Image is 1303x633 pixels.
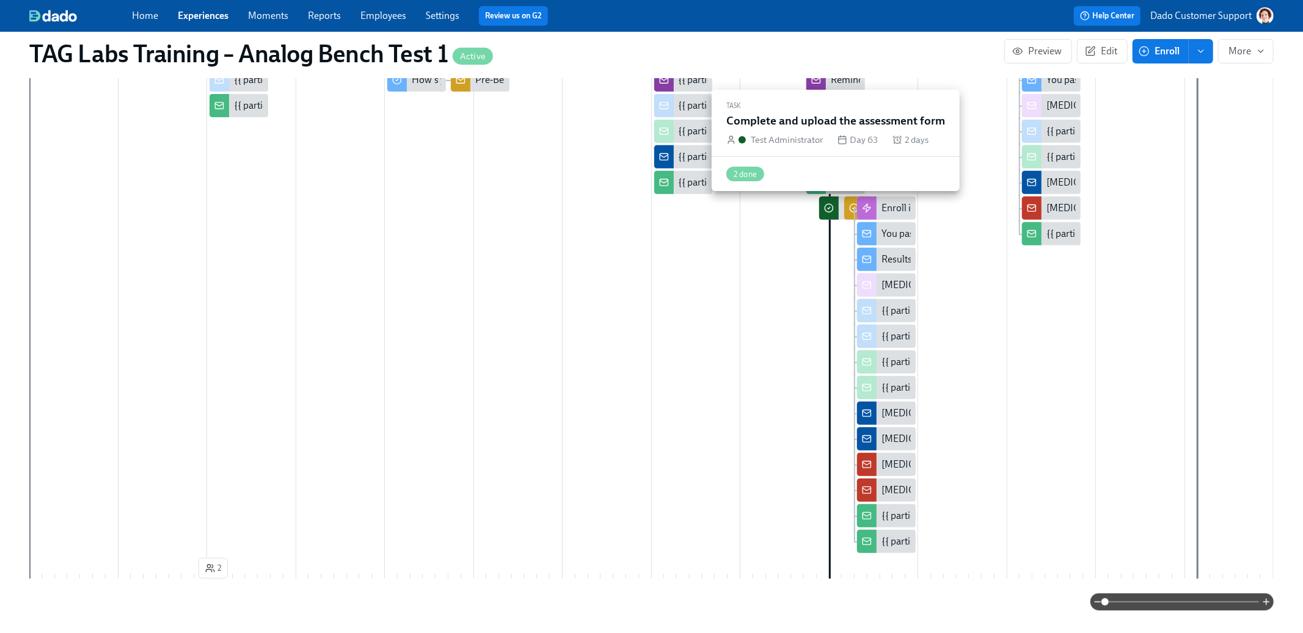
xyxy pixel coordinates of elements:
div: {{ participant.fullName }}'s Bench Test is [DATE] [679,99,877,112]
span: Preview [1015,45,1062,57]
a: Review us on G2 [485,10,542,22]
div: {{ participant.fullName }} passed Bench Test 1 [857,530,916,553]
div: [MEDICAL_DATA] trainee {{ participant.fullName }} passed Bench Test 1 [857,427,916,450]
div: Day 63 [838,133,878,146]
div: {{ participant.fullName }} will be doing a Bench Test in your office [DATE] [654,68,713,92]
span: More [1228,45,1263,57]
div: {{ participant.fullName }} hasn't confirmed they've registered for the virtual trainings for Benc... [210,68,268,92]
h1: TAG Labs Training – Analog Bench Test 1 [29,39,493,68]
a: Home [132,10,158,21]
div: {{ participant.fullName }} failed their first attempt at the 1st Bench Test [857,350,916,374]
div: [MEDICAL_DATA] trainee {{ participant.fullName }} failed their first attempt at Bench Test 1 [881,407,1258,420]
a: Reports [308,10,341,21]
div: You passed Bench Test 1! [1022,68,1081,92]
div: [MEDICAL_DATA] trainee {{ participant.fullName }} failed their first attempt at Bench Test 1 [881,458,1258,471]
div: Enroll in Bench Test 2 [857,197,916,220]
div: {{ participant.fullName }} hasn't confirmed they've registered for the virtual trainings for Benc... [234,73,651,87]
div: {{ participant.fullName }} failed their first attempt at the 1st Bench Test [881,355,1172,369]
div: Enroll in Bench Test 2 [881,201,970,215]
div: {{ participant.fullName }} passed Bench Test 1 [857,325,916,348]
span: 2 done [726,170,764,179]
div: {{ participant.fullName }} passed Bench Test 1 [881,535,1071,548]
div: {{ participant.fullName }}'s Bench Test is [DATE] [679,176,877,189]
div: [MEDICAL_DATA] trainee {{ participant.fullName }} failed their first attempt at Bench Test 1 [857,273,916,297]
button: Help Center [1074,6,1141,26]
div: {{ participant.fullName }}'s Bench Test is [DATE] [679,150,877,164]
div: Pre-Bench Test 1 training feedback from {{ participant.fullName }} [451,68,509,92]
div: {{ participant.fullName }} passed Bench Test 1 [857,376,916,399]
div: {{ participant.fullName }}'s Bench Test is [DATE] [654,171,713,194]
div: Test Administrator [751,133,823,146]
div: Results of Bench Test 1 & your second attempt [881,253,1072,266]
div: {{ participant.fullName }} passed Bench Test 1 [881,381,1071,394]
div: Results of Bench Test 1 & your second attempt [857,248,916,271]
h5: Complete and upload the assessment form [726,113,945,129]
p: Dado Customer Support [1150,9,1252,23]
div: {{ participant.fullName }} hasn't confirmed they've registered for the virtual trainings for Benc... [210,94,268,117]
a: Employees [360,10,406,21]
div: {{ participant.fullName }} failed their first attempt at Bench Test 1 [881,304,1149,317]
div: {{ participant.fullName }} passed Bench Test 1, on their 2nd attempt [1022,145,1081,168]
div: Pre-Bench Test 1 training feedback from {{ participant.fullName }} [475,73,748,87]
div: {{ participant.fullName }} hasn't confirmed they've registered for the virtual trainings for Benc... [234,99,651,112]
div: [MEDICAL_DATA] trainee {{ participant.fullName }} failed their first attempt at Bench Test 1 [857,402,916,425]
a: Experiences [178,10,228,21]
span: Edit [1087,45,1117,57]
span: 2 [205,562,221,574]
div: [MEDICAL_DATA] trainee {{ participant.fullName }} passed Bench Test 1, on their 2nd attempt [1022,197,1081,220]
button: Dado Customer Support [1150,7,1274,24]
div: [MEDICAL_DATA] trainee {{ participant.fullName }} passed Bench Test 1 [857,479,916,502]
div: {{ participant.fullName }} failed their first attempt at Bench Test 1 [857,504,916,527]
div: You passed Bench Test 1! [881,227,985,241]
img: AATXAJw-nxTkv1ws5kLOi-TQIsf862R-bs_0p3UQSuGH=s96-c [1257,7,1274,24]
div: {{ participant.fullName }} passed Bench Test 1, on their 2nd attempt [1022,120,1081,143]
div: {{ participant.fullName }}'s Bench Test is [DATE] [654,145,713,168]
button: Enroll [1133,39,1189,63]
div: How's your training going? [412,73,525,87]
div: {{ participant.fullName }} failed their first attempt at Bench Test 1 [857,299,916,322]
a: dado [29,10,132,22]
div: {{ participant.fullName }} failed their first attempt at Bench Test 1 [881,509,1149,523]
div: {{ participant.fullName }} passed Bench Test 1, on their 2nd attempt [1022,222,1081,245]
span: Active [453,52,493,61]
button: enroll [1189,39,1213,63]
div: You passed Bench Test 1! [857,222,916,245]
span: Enroll [1141,45,1180,57]
div: [MEDICAL_DATA] trainee {{ participant.fullName }} failed their first attempt at Bench Test 1 [857,453,916,476]
div: {{ participant.fullName }}'s Bench Test is [DATE] [679,125,877,138]
div: {{ participant.fullName }}'s Bench Test is [DATE] [654,120,713,143]
button: More [1218,39,1274,63]
div: You passed Bench Test 1! [1046,73,1150,87]
img: dado [29,10,77,22]
div: [MEDICAL_DATA] trainee {{ participant.fullName }} failed their first attempt at Bench Test 1 [881,278,1258,292]
div: [MEDICAL_DATA] trainee {{ participant.fullName }} passed Bench Test 1 [881,432,1180,446]
div: {{ participant.fullName }} will be doing a Bench Test in your office [DATE] [679,73,979,87]
div: {{ participant.fullName }}'s Bench Test is [DATE] [654,94,713,117]
div: [MEDICAL_DATA] trainee {{ participant.fullName }} passed Bench Test 1, on their 2nd attempt [1022,171,1081,194]
button: 2 [199,558,228,579]
span: 2 days [905,133,929,146]
div: [MEDICAL_DATA] trainee {{ participant.fullName }} passed Bench Test 1, on their 2nd attempt [1022,94,1081,117]
button: Review us on G2 [479,6,548,26]
button: Edit [1077,39,1128,63]
div: [MEDICAL_DATA] trainee {{ participant.fullName }} passed Bench Test 1 [881,483,1180,497]
div: Reminder: {{ participant.fullName }}'s first Bench Test is [DATE] [831,73,1093,87]
a: Moments [248,10,288,21]
button: Preview [1004,39,1072,63]
a: Settings [426,10,459,21]
div: Reminder: {{ participant.fullName }}'s first Bench Test is [DATE] [806,68,865,92]
span: Help Center [1080,10,1134,22]
div: {{ participant.fullName }} passed Bench Test 1 [881,330,1071,343]
div: Task [726,99,945,113]
div: How's your training going? [387,68,446,92]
